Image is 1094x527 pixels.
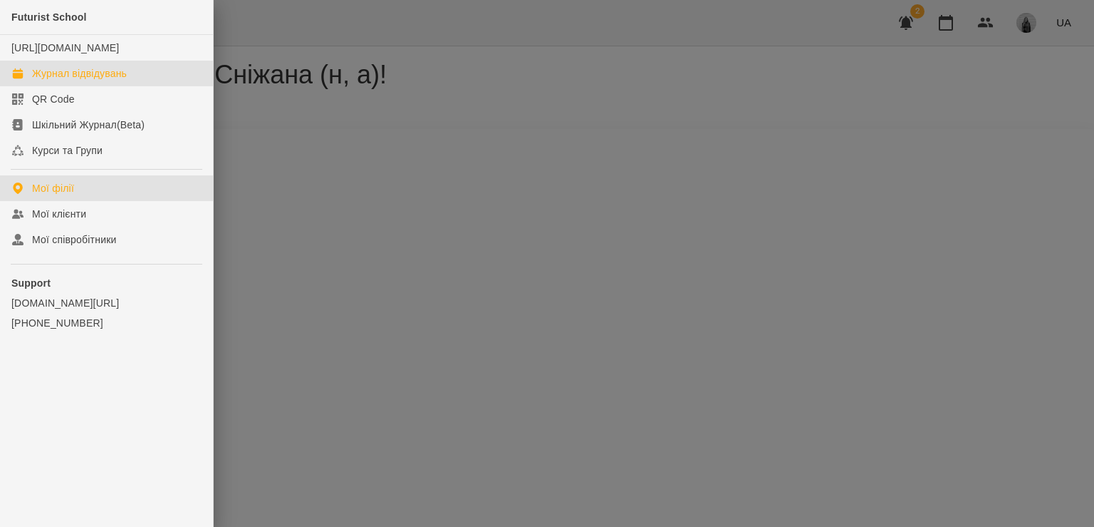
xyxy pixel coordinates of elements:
[32,66,127,81] div: Журнал відвідувань
[32,92,75,106] div: QR Code
[32,143,103,158] div: Курси та Групи
[32,118,145,132] div: Шкільний Журнал(Beta)
[32,207,86,221] div: Мої клієнти
[32,181,74,195] div: Мої філії
[11,11,87,23] span: Futurist School
[11,296,202,310] a: [DOMAIN_NAME][URL]
[11,316,202,330] a: [PHONE_NUMBER]
[32,232,117,247] div: Мої співробітники
[11,42,119,53] a: [URL][DOMAIN_NAME]
[11,276,202,290] p: Support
